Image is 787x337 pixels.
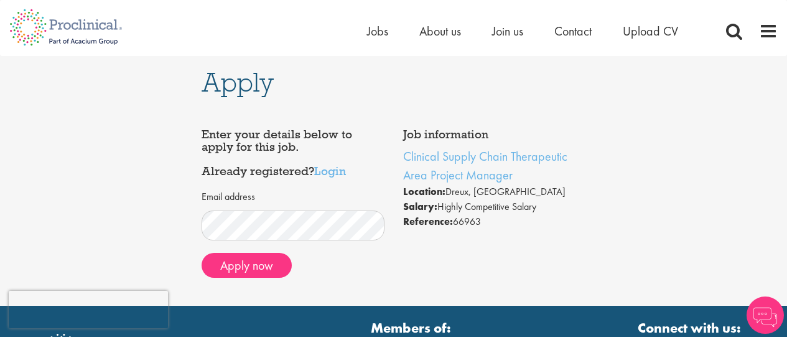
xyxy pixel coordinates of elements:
strong: Location: [403,185,445,198]
a: Contact [554,23,592,39]
span: Apply [202,65,274,99]
a: Upload CV [623,23,678,39]
label: Email address [202,190,255,204]
a: Jobs [367,23,388,39]
a: Login [314,163,346,178]
li: Highly Competitive Salary [403,199,586,214]
a: Clinical Supply Chain Therapeutic Area Project Manager [403,148,567,183]
img: Chatbot [747,297,784,334]
h4: Enter your details below to apply for this job. Already registered? [202,128,384,178]
h4: Job information [403,128,586,141]
button: Apply now [202,253,292,278]
strong: Reference: [403,215,453,228]
li: 66963 [403,214,586,229]
iframe: reCAPTCHA [9,291,168,328]
a: Join us [492,23,523,39]
a: About us [419,23,461,39]
strong: Salary: [403,200,437,213]
li: Dreux, [GEOGRAPHIC_DATA] [403,184,586,199]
